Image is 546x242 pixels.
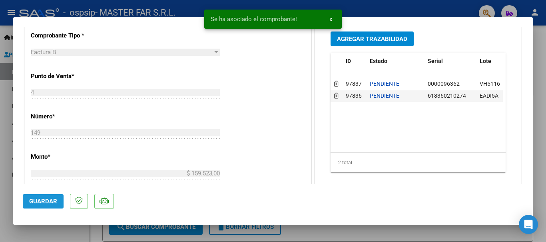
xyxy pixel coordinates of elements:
[337,35,407,43] span: Agregar Trazabilidad
[323,12,339,26] button: x
[23,194,64,209] button: Guardar
[519,215,538,234] div: Open Intercom Messenger
[346,91,362,100] div: 97836
[331,31,414,46] button: Agregar Trazabilidad
[211,15,297,23] span: Se ha asociado el comprobante!
[31,72,113,81] p: Punto de Venta
[370,81,399,87] span: PENDIENTE
[346,79,362,89] div: 97837
[346,58,351,64] span: ID
[480,81,500,87] span: VH5116
[31,152,113,161] p: Monto
[428,81,460,87] span: 0000096362
[343,53,367,79] datatable-header-cell: ID
[428,92,466,99] span: 618360210274
[31,112,113,121] p: Número
[315,26,521,191] div: TRAZABILIDAD ANMAT
[370,92,399,99] span: PENDIENTE
[31,49,56,56] span: Factura B
[331,153,506,173] div: 2 total
[428,58,443,64] span: Serial
[476,53,510,79] datatable-header-cell: Lote
[480,58,491,64] span: Lote
[29,198,57,205] span: Guardar
[367,53,424,79] datatable-header-cell: Estado
[329,16,332,23] span: x
[31,31,113,40] p: Comprobante Tipo *
[370,58,387,64] span: Estado
[424,53,476,79] datatable-header-cell: Serial
[480,92,498,99] span: EADI5A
